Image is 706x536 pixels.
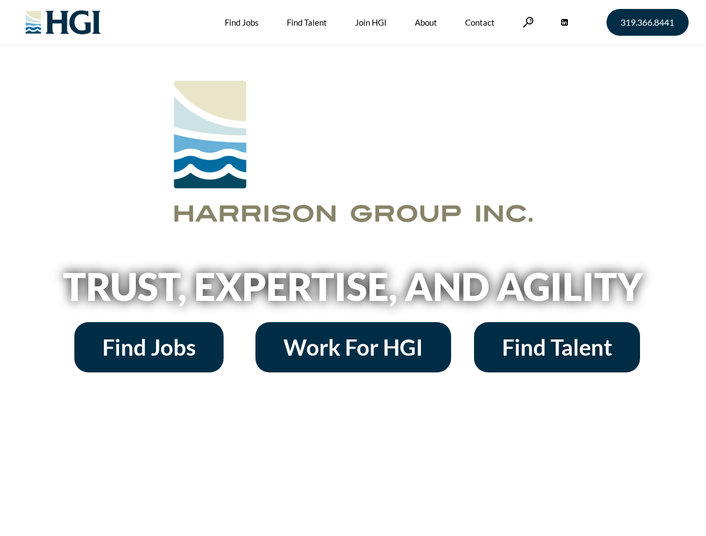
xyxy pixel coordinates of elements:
span: 319.366.8441 [620,18,674,27]
span: Find Jobs [102,336,196,358]
a: Find Jobs [74,322,224,372]
span: Work For HGI [283,336,423,358]
a: 319.366.8441 [607,9,689,36]
a: Work For HGI [255,322,451,372]
h2: Trust, Expertise, and Agility [35,267,672,305]
a: Find Talent [474,322,640,372]
span: Find Talent [502,336,612,358]
a: Search [523,17,534,27]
